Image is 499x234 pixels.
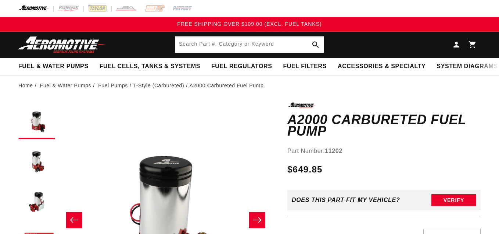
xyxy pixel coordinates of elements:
h1: A2000 Carbureted Fuel Pump [287,114,481,137]
button: Load image 1 in gallery view [18,102,55,139]
button: Slide left [66,212,82,228]
span: System Diagrams [437,63,498,70]
span: $649.85 [287,163,323,176]
summary: Fuel Regulators [206,58,277,75]
span: Fuel Filters [283,63,327,70]
summary: Fuel & Water Pumps [13,58,94,75]
span: Fuel Regulators [211,63,272,70]
span: FREE SHIPPING OVER $109.00 (EXCL. FUEL TANKS) [177,21,322,27]
span: Accessories & Specialty [338,63,426,70]
span: Fuel & Water Pumps [18,63,89,70]
button: Load image 2 in gallery view [18,143,55,180]
summary: Fuel Cells, Tanks & Systems [94,58,206,75]
button: Slide right [249,212,265,228]
div: Part Number: [287,146,481,156]
img: Aeromotive [16,36,108,53]
button: Verify [431,194,476,206]
nav: breadcrumbs [18,81,481,90]
button: Search Part #, Category or Keyword [308,36,324,53]
li: A2000 Carbureted Fuel Pump [190,81,264,90]
a: Fuel Pumps [98,81,128,90]
li: T-Style (Carbureted) [133,81,189,90]
a: Home [18,81,33,90]
input: Search Part #, Category or Keyword [175,36,324,53]
button: Load image 3 in gallery view [18,184,55,220]
summary: Fuel Filters [277,58,332,75]
a: Fuel & Water Pumps [40,81,91,90]
span: Fuel Cells, Tanks & Systems [100,63,200,70]
div: Does This part fit My vehicle? [292,197,400,203]
strong: 11202 [325,148,342,154]
summary: Accessories & Specialty [332,58,431,75]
